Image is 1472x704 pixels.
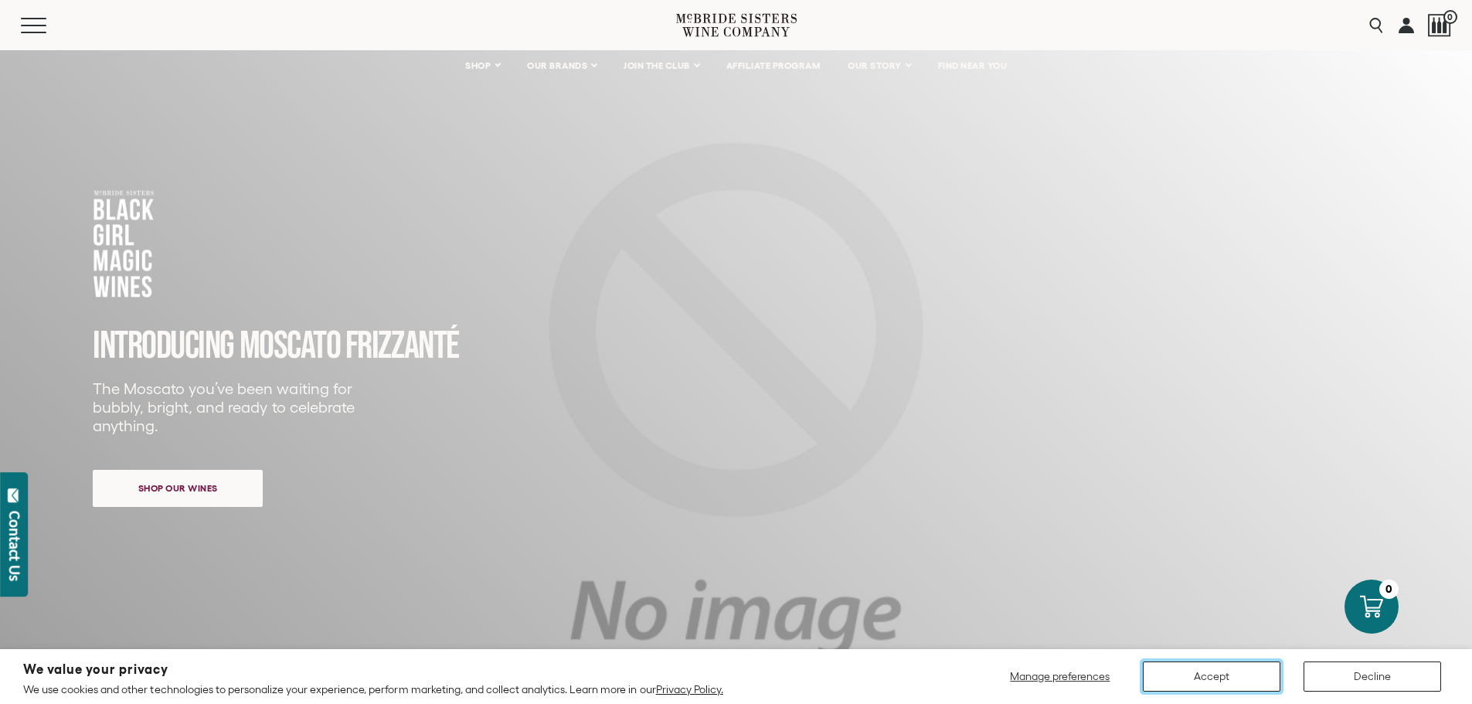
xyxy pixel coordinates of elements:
[1143,661,1280,692] button: Accept
[928,50,1018,81] a: FIND NEAR YOU
[1379,580,1399,599] div: 0
[23,663,723,676] h2: We value your privacy
[716,50,831,81] a: AFFILIATE PROGRAM
[93,470,263,507] a: Shop our wines
[21,18,76,33] button: Mobile Menu Trigger
[455,50,509,81] a: SHOP
[656,683,723,695] a: Privacy Policy.
[465,60,491,71] span: SHOP
[726,60,821,71] span: AFFILIATE PROGRAM
[7,511,22,581] div: Contact Us
[1443,10,1457,24] span: 0
[111,473,245,503] span: Shop our wines
[838,50,920,81] a: OUR STORY
[93,323,234,369] span: INTRODUCING
[1001,661,1120,692] button: Manage preferences
[1010,670,1110,682] span: Manage preferences
[624,60,690,71] span: JOIN THE CLUB
[527,60,587,71] span: OUR BRANDS
[614,50,709,81] a: JOIN THE CLUB
[240,323,341,369] span: MOSCATO
[23,682,723,696] p: We use cookies and other technologies to personalize your experience, perform marketing, and coll...
[517,50,606,81] a: OUR BRANDS
[848,60,902,71] span: OUR STORY
[1304,661,1441,692] button: Decline
[345,323,459,369] span: FRIZZANTé
[938,60,1008,71] span: FIND NEAR YOU
[93,379,365,435] p: The Moscato you’ve been waiting for bubbly, bright, and ready to celebrate anything.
